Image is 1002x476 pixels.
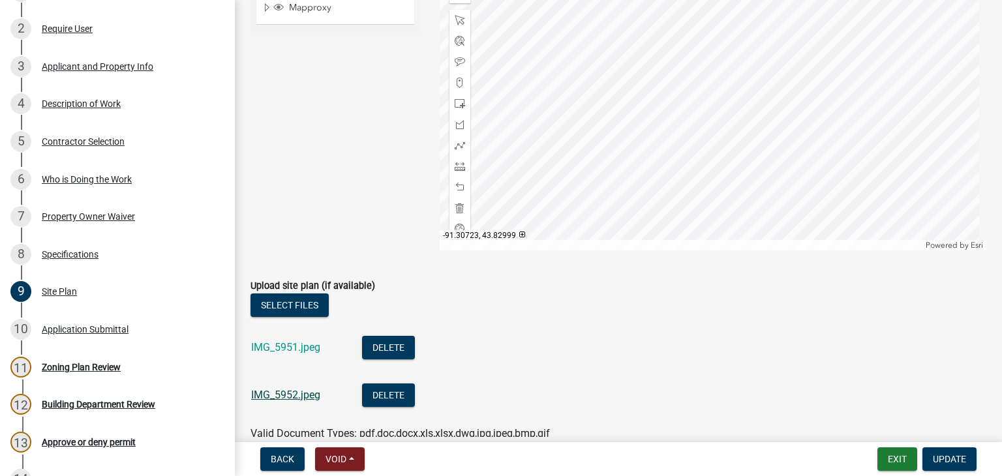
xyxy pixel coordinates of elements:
[42,400,155,409] div: Building Department Review
[10,357,31,378] div: 11
[42,438,136,447] div: Approve or deny permit
[42,363,121,372] div: Zoning Plan Review
[250,282,375,291] label: Upload site plan (if available)
[971,241,983,250] a: Esri
[42,62,153,71] div: Applicant and Property Info
[271,454,294,464] span: Back
[362,342,415,355] wm-modal-confirm: Delete Document
[10,319,31,340] div: 10
[362,336,415,359] button: Delete
[42,137,125,146] div: Contractor Selection
[42,212,135,221] div: Property Owner Waiver
[260,447,305,471] button: Back
[10,244,31,265] div: 8
[262,2,271,16] span: Expand
[42,250,99,259] div: Specifications
[922,447,977,471] button: Update
[10,18,31,39] div: 2
[10,169,31,190] div: 6
[362,383,415,407] button: Delete
[315,447,365,471] button: Void
[362,390,415,402] wm-modal-confirm: Delete Document
[933,454,966,464] span: Update
[251,389,320,401] a: IMG_5952.jpeg
[10,432,31,453] div: 13
[42,287,77,296] div: Site Plan
[250,293,329,317] button: Select files
[10,281,31,302] div: 9
[10,394,31,415] div: 12
[10,56,31,77] div: 3
[922,240,986,250] div: Powered by
[42,24,93,33] div: Require User
[250,427,550,439] span: Valid Document Types: pdf,doc,docx,xls,xlsx,dwg,jpg,jpeg,bmp,gif
[10,131,31,152] div: 5
[286,2,410,14] span: Mapproxy
[10,93,31,114] div: 4
[42,325,129,334] div: Application Submittal
[10,206,31,227] div: 7
[877,447,917,471] button: Exit
[251,341,320,353] a: IMG_5951.jpeg
[271,2,410,15] div: Mapproxy
[326,454,346,464] span: Void
[42,175,132,184] div: Who is Doing the Work
[42,99,121,108] div: Description of Work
